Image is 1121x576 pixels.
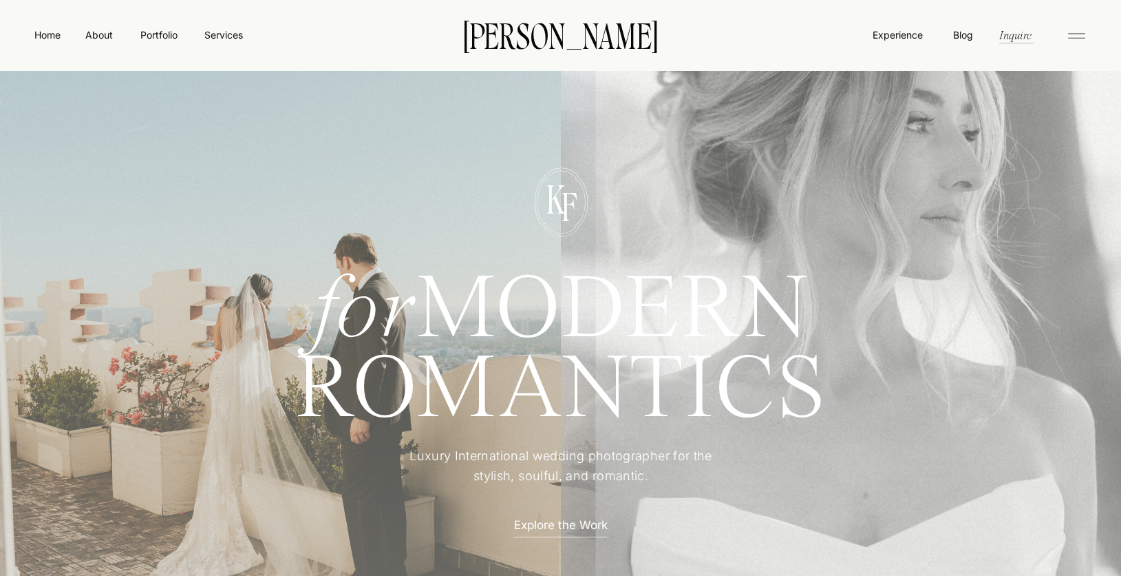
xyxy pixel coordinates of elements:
[32,28,63,42] a: Home
[537,180,575,215] p: K
[551,187,588,223] p: F
[245,272,877,338] h1: MODERN
[134,28,183,42] a: Portfolio
[83,28,114,41] a: About
[203,28,244,42] a: Services
[313,267,416,358] i: for
[389,446,733,487] p: Luxury International wedding photographer for the stylish, soulful, and romantic.
[871,28,924,42] a: Experience
[998,27,1033,43] a: Inquire
[245,352,877,427] h1: ROMANTICS
[501,517,621,531] a: Explore the Work
[442,20,679,49] a: [PERSON_NAME]
[950,28,976,41] a: Blog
